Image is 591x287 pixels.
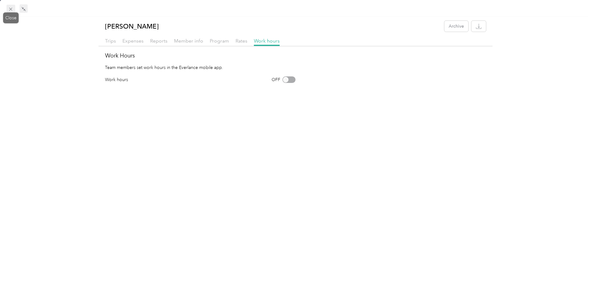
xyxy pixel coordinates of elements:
div: Close [3,12,19,23]
p: Work hours [105,76,128,83]
h2: Work Hours [105,52,486,60]
span: Work hours [254,38,280,44]
span: Program [210,38,229,44]
button: Archive [444,21,468,32]
span: Expenses [122,38,144,44]
span: Rates [236,38,247,44]
span: Member info [174,38,203,44]
p: [PERSON_NAME] [105,21,159,32]
span: OFF [272,76,280,83]
span: Reports [150,38,167,44]
iframe: Everlance-gr Chat Button Frame [556,252,591,287]
span: Trips [105,38,116,44]
p: Team members set work hours in the Everlance mobile app. [105,64,486,71]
